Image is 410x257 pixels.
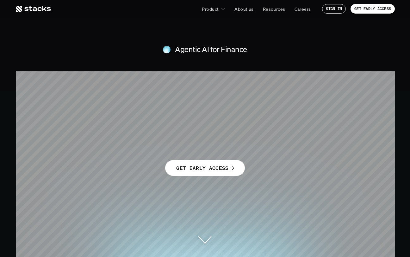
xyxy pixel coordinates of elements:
[194,77,202,107] span: t
[81,77,100,107] span: T
[283,107,297,138] span: v
[253,107,267,138] span: c
[267,107,276,138] span: t
[354,7,391,11] p: GET EARLY ACCESS
[196,107,206,138] span: r
[259,3,289,15] a: Resources
[100,77,116,107] span: h
[155,107,160,138] span: ’
[135,77,152,107] span: F
[129,107,155,138] span: m
[152,77,162,107] span: r
[231,3,257,15] a: About us
[234,6,253,12] p: About us
[322,4,346,14] a: SIGN IN
[313,107,328,138] span: y
[176,164,228,173] p: GET EARLY ACCESS
[160,107,173,138] span: s
[162,77,177,107] span: o
[101,107,115,138] span: e
[295,6,311,12] p: Careers
[115,107,129,138] span: a
[297,107,304,138] span: i
[239,77,254,107] span: o
[276,107,283,138] span: i
[209,77,223,107] span: e
[291,3,315,15] a: Careers
[263,6,285,12] p: Resources
[269,77,287,107] span: Y
[237,107,253,138] span: u
[254,77,264,107] span: f
[223,77,234,107] span: r
[351,4,395,14] a: GET EARLY ACCESS
[202,77,209,107] span: i
[178,107,195,138] span: P
[326,7,342,11] p: SIGN IN
[202,6,219,12] p: Product
[287,77,302,107] span: o
[165,160,245,176] a: GET EARLY ACCESS
[177,77,193,107] span: n
[318,77,329,107] span: r
[82,107,101,138] span: T
[206,107,221,138] span: o
[175,44,247,55] h4: Agentic AI for Finance
[221,107,237,138] span: d
[304,107,313,138] span: t
[116,77,130,107] span: e
[302,77,318,107] span: u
